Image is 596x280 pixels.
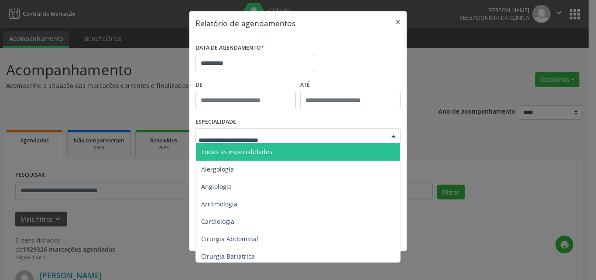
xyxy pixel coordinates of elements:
span: Arritmologia [201,200,237,208]
label: ESPECIALIDADE [195,115,236,129]
span: Cirurgia Abdominal [201,235,258,243]
span: Angiologia [201,182,232,191]
label: De [195,78,296,92]
span: Cirurgia Bariatrica [201,252,255,260]
span: Todas as especialidades [201,148,272,156]
h5: Relatório de agendamentos [195,17,295,29]
span: Alergologia [201,165,234,173]
span: Cardiologia [201,217,234,226]
label: DATA DE AGENDAMENTO [195,41,264,55]
button: Close [389,11,407,33]
label: ATÉ [300,78,401,92]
